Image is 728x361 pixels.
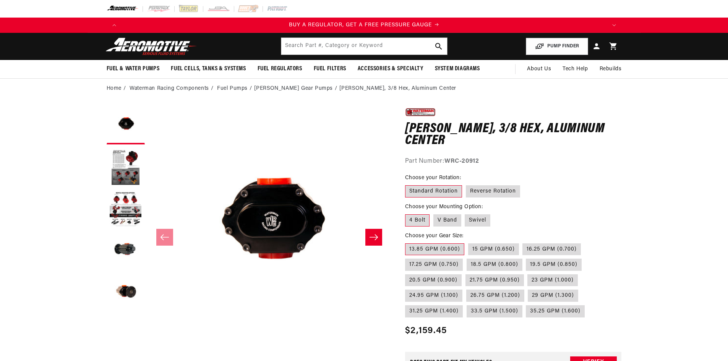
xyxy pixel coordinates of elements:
label: V Band [433,214,461,227]
nav: breadcrumbs [107,84,622,93]
summary: Fuel Cells, Tanks & Systems [165,60,251,78]
span: Rebuilds [600,65,622,73]
summary: System Diagrams [429,60,486,78]
label: 21.75 GPM (0.950) [465,274,524,287]
label: 26.75 GPM (1.200) [466,290,524,302]
span: BUY A REGULATOR, GET A FREE PRESSURE GAUGE [289,22,432,28]
span: Fuel Cells, Tanks & Systems [171,65,246,73]
span: Fuel & Water Pumps [107,65,160,73]
label: 4 Bolt [405,214,430,227]
legend: Choose your Rotation: [405,174,462,182]
span: System Diagrams [435,65,480,73]
summary: Tech Help [557,60,593,78]
label: 16.25 GPM (0.700) [522,243,581,256]
legend: Choose your Mounting Option: [405,203,483,211]
div: 1 of 4 [122,21,606,29]
label: 20.5 GPM (0.900) [405,274,462,287]
label: 29 GPM (1.300) [528,290,578,302]
slideshow-component: Translation missing: en.sections.announcements.announcement_bar [88,18,641,33]
label: Reverse Rotation [466,185,520,197]
li: [PERSON_NAME] Gear Pumps [254,84,339,93]
label: 23 GPM (1.000) [527,274,578,287]
label: 33.5 GPM (1.500) [467,305,522,317]
button: search button [430,38,447,55]
button: Load image 3 in gallery view [107,190,145,228]
span: About Us [527,66,551,72]
span: Fuel Regulators [258,65,302,73]
a: Waterman Racing Components [130,84,209,93]
span: $2,159.45 [405,324,447,338]
label: Standard Rotation [405,185,462,197]
button: Translation missing: en.sections.announcements.previous_announcement [107,18,122,33]
summary: Rebuilds [594,60,627,78]
label: 17.25 GPM (0.750) [405,259,463,271]
button: Translation missing: en.sections.announcements.next_announcement [606,18,622,33]
span: Tech Help [563,65,588,73]
a: BUY A REGULATOR, GET A FREE PRESSURE GAUGE [122,21,606,29]
label: 31.25 GPM (1.400) [405,305,463,317]
a: About Us [521,60,557,78]
div: Announcement [122,21,606,29]
label: 24.95 GPM (1.100) [405,290,462,302]
summary: Fuel Filters [308,60,352,78]
button: Load image 2 in gallery view [107,148,145,186]
div: Part Number: [405,157,622,167]
a: Fuel Pumps [217,84,248,93]
summary: Fuel Regulators [252,60,308,78]
img: Aeromotive [104,37,199,55]
label: Swivel [465,214,490,227]
button: Slide right [365,229,382,246]
legend: Choose your Gear Size: [405,232,464,240]
strong: WRC-20912 [444,158,479,164]
label: 18.5 GPM (0.800) [467,259,522,271]
button: Load image 5 in gallery view [107,274,145,312]
button: Load image 4 in gallery view [107,232,145,270]
label: 13.85 GPM (0.600) [405,243,464,256]
summary: Accessories & Specialty [352,60,429,78]
label: 35.25 GPM (1.600) [526,305,585,317]
label: 15 GPM (0.650) [468,243,519,256]
a: Home [107,84,122,93]
button: Load image 1 in gallery view [107,106,145,144]
span: Fuel Filters [314,65,346,73]
li: [PERSON_NAME], 3/8 Hex, Aluminum Center [339,84,456,93]
span: Accessories & Specialty [358,65,423,73]
button: Slide left [156,229,173,246]
h1: [PERSON_NAME], 3/8 Hex, Aluminum Center [405,123,622,147]
summary: Fuel & Water Pumps [101,60,165,78]
input: Search by Part Number, Category or Keyword [281,38,447,55]
button: PUMP FINDER [526,38,588,55]
label: 19.5 GPM (0.850) [526,259,582,271]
